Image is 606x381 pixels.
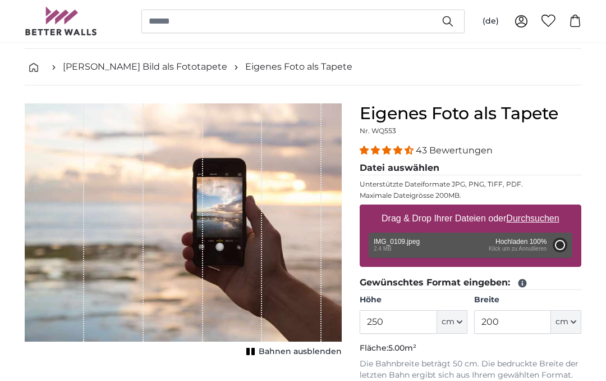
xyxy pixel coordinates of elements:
h1: Eigenes Foto als Tapete [360,103,581,124]
span: 5.00m² [388,343,416,353]
span: cm [555,316,568,328]
legend: Gewünschtes Format eingeben: [360,276,581,290]
nav: breadcrumbs [25,49,581,85]
img: Betterwalls [25,7,98,35]
button: cm [437,310,467,334]
legend: Datei auswählen [360,161,581,175]
button: cm [551,310,581,334]
span: 4.40 stars [360,145,416,156]
label: Breite [474,294,581,306]
span: Bahnen ausblenden [259,346,342,357]
button: Bahnen ausblenden [243,344,342,360]
p: Unterstützte Dateiformate JPG, PNG, TIFF, PDF. [360,180,581,189]
label: Höhe [360,294,467,306]
a: Eigenes Foto als Tapete [245,60,352,74]
a: [PERSON_NAME] Bild als Fototapete [63,60,227,74]
div: 1 of 1 [25,103,342,360]
button: (de) [474,11,508,31]
p: Die Bahnbreite beträgt 50 cm. Die bedruckte Breite der letzten Bahn ergibt sich aus Ihrem gewählt... [360,359,581,381]
span: cm [442,316,454,328]
p: Fläche: [360,343,581,354]
u: Durchsuchen [507,214,559,223]
p: Maximale Dateigrösse 200MB. [360,191,581,200]
span: 43 Bewertungen [416,145,493,156]
span: Nr. WQ553 [360,126,396,135]
label: Drag & Drop Ihrer Dateien oder [377,207,564,230]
